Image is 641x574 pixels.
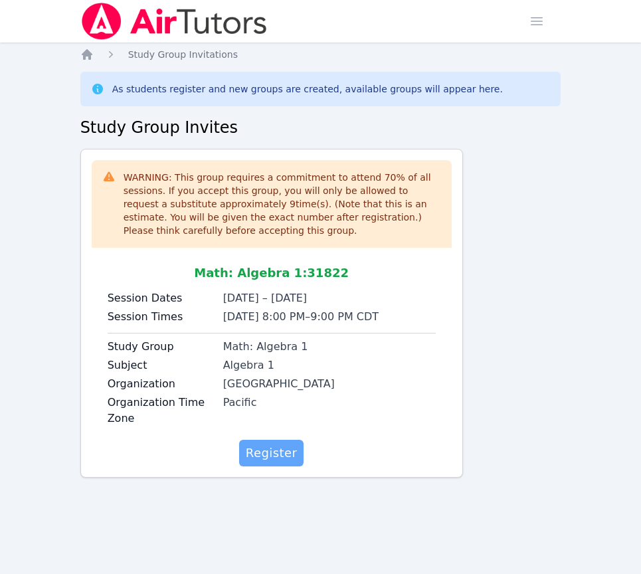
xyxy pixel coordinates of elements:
div: As students register and new groups are created, available groups will appear here. [112,82,503,96]
label: Session Dates [108,290,215,306]
div: WARNING: This group requires a commitment to attend 70 % of all sessions. If you accept this grou... [124,171,441,237]
label: Subject [108,357,215,373]
li: [DATE] 8:00 PM 9:00 PM CDT [223,309,436,325]
label: Session Times [108,309,215,325]
img: Air Tutors [80,3,268,40]
label: Study Group [108,339,215,355]
span: – [305,310,310,323]
span: Register [246,444,298,462]
label: Organization Time Zone [108,395,215,427]
h2: Study Group Invites [80,117,561,138]
button: Register [239,440,304,466]
nav: Breadcrumb [80,48,561,61]
div: Algebra 1 [223,357,436,373]
span: [DATE] – [DATE] [223,292,307,304]
span: Math: Algebra 1 : 31822 [194,266,349,280]
div: [GEOGRAPHIC_DATA] [223,376,436,392]
div: Pacific [223,395,436,411]
span: Study Group Invitations [128,49,238,60]
div: Math: Algebra 1 [223,339,436,355]
label: Organization [108,376,215,392]
a: Study Group Invitations [128,48,238,61]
